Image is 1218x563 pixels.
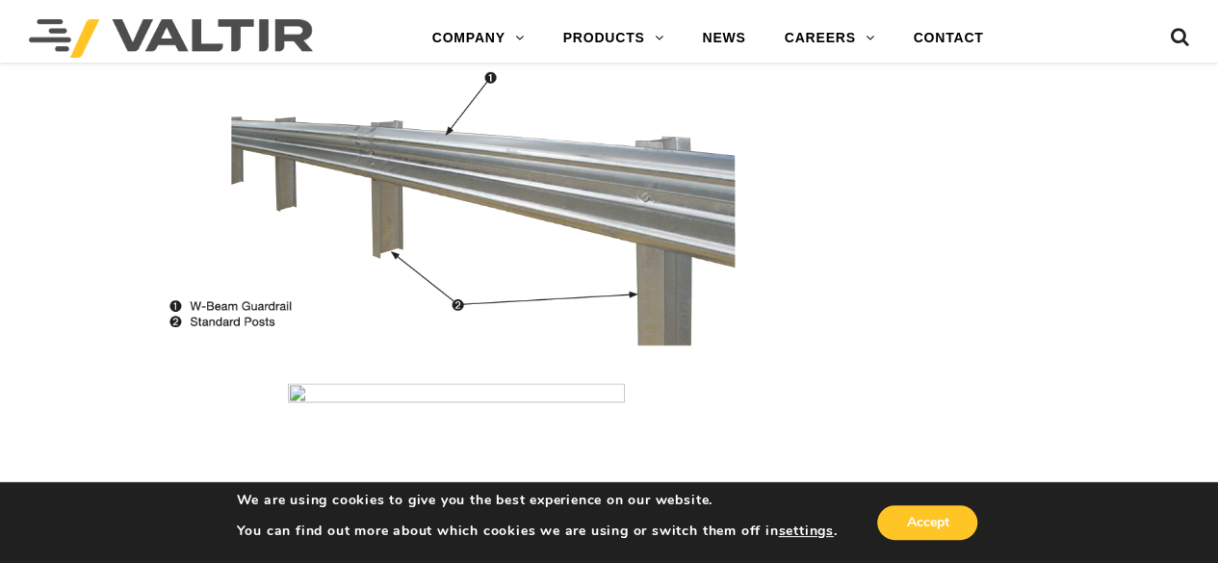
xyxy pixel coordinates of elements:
a: CAREERS [765,19,894,58]
a: CONTACT [894,19,1002,58]
button: Accept [877,505,977,540]
p: You can find out more about which cookies we are using or switch them off in . [237,523,838,540]
a: PRODUCTS [544,19,684,58]
a: COMPANY [413,19,544,58]
a: NEWS [683,19,764,58]
button: settings [778,523,833,540]
p: We are using cookies to give you the best experience on our website. [237,492,838,509]
img: Valtir [29,19,313,58]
